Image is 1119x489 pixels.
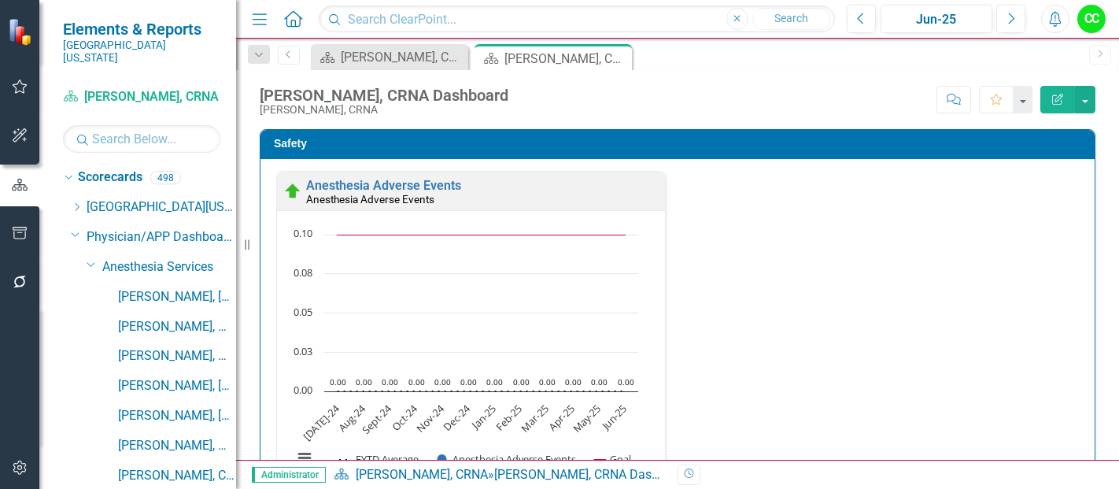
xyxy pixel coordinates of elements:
[294,446,316,469] button: View chart menu, Chart
[8,18,35,46] img: ClearPoint Strategy
[118,467,236,485] a: [PERSON_NAME], CRNA
[306,193,434,206] small: Anesthesia Adverse Events
[118,288,236,306] a: [PERSON_NAME], [GEOGRAPHIC_DATA]
[63,125,220,153] input: Search Below...
[434,376,451,387] text: 0.00
[63,39,220,65] small: [GEOGRAPHIC_DATA][US_STATE]
[598,402,630,433] text: Jun-25
[330,376,346,387] text: 0.00
[359,401,394,436] text: Sept-24
[118,377,236,395] a: [PERSON_NAME], [GEOGRAPHIC_DATA]
[150,171,181,184] div: 498
[389,401,421,433] text: Oct-24
[341,47,464,67] div: [PERSON_NAME], CRNA Dashboard
[300,401,342,443] text: [DATE]-24
[504,49,628,69] div: [PERSON_NAME], CRNA Dashboard
[441,401,474,434] text: Dec-24
[63,88,220,106] a: [PERSON_NAME], CRNA
[618,376,634,387] text: 0.00
[494,467,691,482] div: [PERSON_NAME], CRNA Dashboard
[545,402,577,433] text: Apr-25
[570,402,604,435] text: May-25
[87,198,236,217] a: [GEOGRAPHIC_DATA][US_STATE]
[518,402,551,435] text: Mar-25
[294,265,312,280] text: 0.08
[774,12,808,24] span: Search
[356,376,372,387] text: 0.00
[610,452,631,466] text: Goal
[467,402,499,433] text: Jan-25
[252,467,326,483] span: Administrator
[752,8,831,30] button: Search
[408,376,425,387] text: 0.00
[493,402,525,434] text: Feb-25
[283,182,302,201] img: On Target
[63,20,220,39] span: Elements & Reports
[356,452,419,466] text: FYTD Average
[486,376,503,387] text: 0.00
[294,344,312,358] text: 0.03
[118,407,236,425] a: [PERSON_NAME], [GEOGRAPHIC_DATA]
[339,453,420,466] button: Show FYTD Average
[118,318,236,336] a: [PERSON_NAME], MD
[276,171,666,487] div: Double-Click to Edit
[294,226,312,240] text: 0.10
[319,6,835,33] input: Search ClearPoint...
[413,401,447,435] text: Nov-24
[382,376,398,387] text: 0.00
[886,10,987,29] div: Jun-25
[356,467,488,482] a: [PERSON_NAME], CRNA
[452,452,576,466] text: Anesthesia Adverse Events
[102,258,236,276] a: Anesthesia Services
[539,376,556,387] text: 0.00
[118,437,236,455] a: [PERSON_NAME], MD
[294,305,312,319] text: 0.05
[335,401,368,434] text: Aug-24
[285,227,646,483] svg: Interactive chart
[285,227,657,483] div: Chart. Highcharts interactive chart.
[87,228,236,246] a: Physician/APP Dashboards
[460,376,477,387] text: 0.00
[513,376,530,387] text: 0.00
[78,169,142,187] a: Scorecards
[118,347,236,365] a: [PERSON_NAME], MD
[438,453,578,466] button: Show Anesthesia Adverse Events
[334,466,666,484] div: »
[565,376,582,387] text: 0.00
[334,232,629,238] g: Goal, series 3 of 3. Line with 12 data points.
[260,87,508,104] div: [PERSON_NAME], CRNA Dashboard
[591,376,608,387] text: 0.00
[306,178,461,193] a: Anesthesia Adverse Events
[260,104,508,116] div: [PERSON_NAME], CRNA
[1077,5,1106,33] button: CC
[274,138,1087,150] h3: Safety
[315,47,464,67] a: [PERSON_NAME], CRNA Dashboard
[294,383,312,397] text: 0.00
[594,453,631,466] button: Show Goal
[881,5,992,33] button: Jun-25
